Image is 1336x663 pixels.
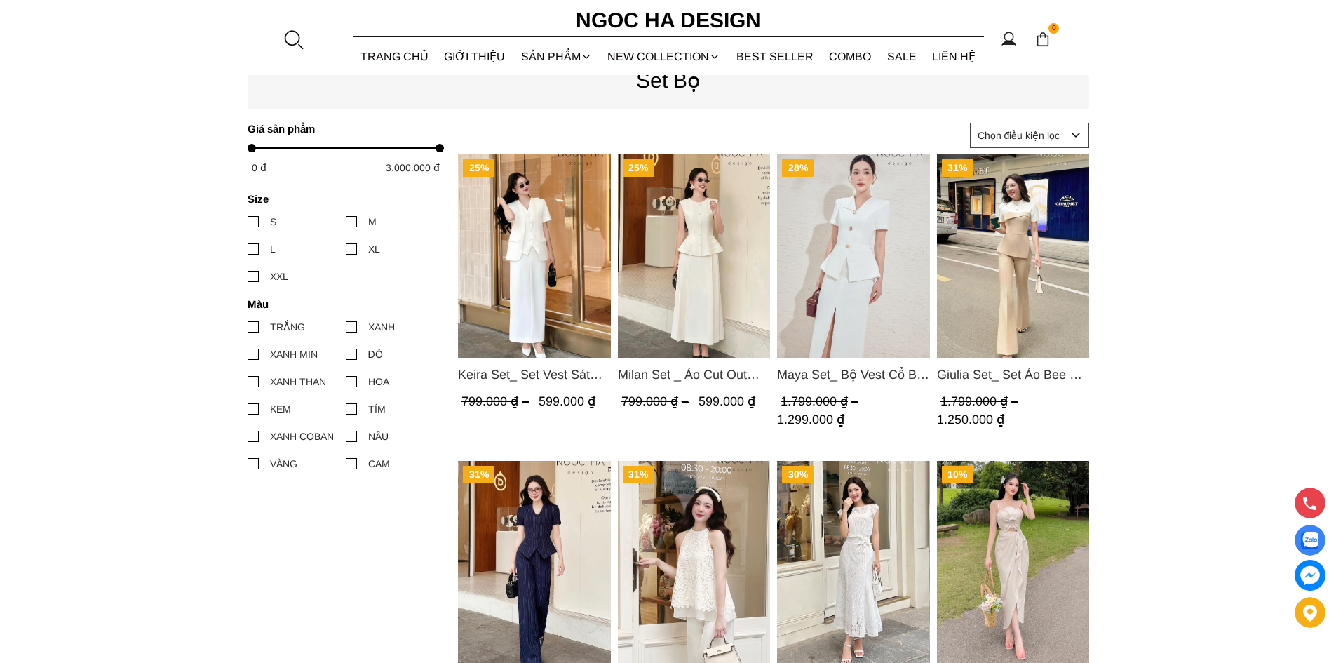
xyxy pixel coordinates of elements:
[458,154,611,358] a: Product image - Keira Set_ Set Vest Sát Nách Kết Hợp Chân Váy Bút Chì Mix Áo Khoác BJ141+ A1083
[270,319,305,335] div: TRẮNG
[513,38,600,75] div: SẢN PHẨM
[821,38,879,75] a: Combo
[270,269,288,284] div: XXL
[436,38,513,75] a: GIỚI THIỆU
[368,241,380,257] div: XL
[777,154,930,358] a: Product image - Maya Set_ Bộ Vest Cổ Bẻ Chân Váy Xẻ Màu Đen, Trắng BJ140
[270,214,276,229] div: S
[777,365,930,384] a: Link to Maya Set_ Bộ Vest Cổ Bẻ Chân Váy Xẻ Màu Đen, Trắng BJ140
[617,154,770,358] img: Milan Set _ Áo Cut Out Tùng Không Tay Kết Hợp Chân Váy Xếp Ly A1080+CV139
[777,365,930,384] span: Maya Set_ Bộ Vest Cổ Bẻ Chân Váy Xẻ Màu Đen, Trắng BJ140
[698,394,755,408] span: 599.000 ₫
[368,319,395,335] div: XANH
[940,394,1021,408] span: 1.799.000 ₫
[458,365,611,384] a: Link to Keira Set_ Set Vest Sát Nách Kết Hợp Chân Váy Bút Chì Mix Áo Khoác BJ141+ A1083
[777,413,844,427] span: 1.299.000 ₫
[1048,23,1060,34] span: 0
[368,374,389,389] div: HOA
[539,394,595,408] span: 599.000 ₫
[248,123,435,135] h4: Giá sản phẩm
[1295,525,1325,556] a: Display image
[270,374,326,389] div: XANH THAN
[270,241,276,257] div: L
[936,154,1089,358] a: Product image - Giulia Set_ Set Áo Bee Mix Cổ Trắng Đính Cúc Quần Loe BQ014
[936,413,1004,427] span: 1.250.000 ₫
[248,64,1089,97] p: Set Bộ
[270,347,318,362] div: XANH MIN
[270,401,291,417] div: KEM
[617,154,770,358] a: Product image - Milan Set _ Áo Cut Out Tùng Không Tay Kết Hợp Chân Váy Xếp Ly A1080+CV139
[1035,32,1051,47] img: img-CART-ICON-ksit0nf1
[353,38,437,75] a: TRANG CHỦ
[621,394,691,408] span: 799.000 ₫
[248,298,435,310] h4: Màu
[270,429,334,444] div: XANH COBAN
[386,162,440,173] span: 3.000.000 ₫
[617,365,770,384] a: Link to Milan Set _ Áo Cut Out Tùng Không Tay Kết Hợp Chân Váy Xếp Ly A1080+CV139
[1295,560,1325,591] a: messenger
[781,394,862,408] span: 1.799.000 ₫
[368,456,390,471] div: CAM
[777,154,930,358] img: Maya Set_ Bộ Vest Cổ Bẻ Chân Váy Xẻ Màu Đen, Trắng BJ140
[252,162,266,173] span: 0 ₫
[879,38,925,75] a: SALE
[924,38,984,75] a: LIÊN HỆ
[563,4,774,37] a: Ngoc Ha Design
[936,365,1089,384] span: Giulia Set_ Set Áo Bee Mix Cổ Trắng Đính Cúc Quần Loe BQ014
[458,365,611,384] span: Keira Set_ Set Vest Sát Nách Kết Hợp Chân Váy Bút Chì Mix Áo Khoác BJ141+ A1083
[458,154,611,358] img: Keira Set_ Set Vest Sát Nách Kết Hợp Chân Váy Bút Chì Mix Áo Khoác BJ141+ A1083
[1301,532,1318,549] img: Display image
[270,456,297,471] div: VÀNG
[368,401,386,417] div: TÍM
[461,394,532,408] span: 799.000 ₫
[729,38,822,75] a: BEST SELLER
[936,365,1089,384] a: Link to Giulia Set_ Set Áo Bee Mix Cổ Trắng Đính Cúc Quần Loe BQ014
[368,429,389,444] div: NÂU
[248,193,435,205] h4: Size
[368,347,383,362] div: ĐỎ
[368,214,377,229] div: M
[617,365,770,384] span: Milan Set _ Áo Cut Out Tùng Không Tay Kết Hợp Chân Váy Xếp Ly A1080+CV139
[936,154,1089,358] img: Giulia Set_ Set Áo Bee Mix Cổ Trắng Đính Cúc Quần Loe BQ014
[600,38,729,75] a: NEW COLLECTION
